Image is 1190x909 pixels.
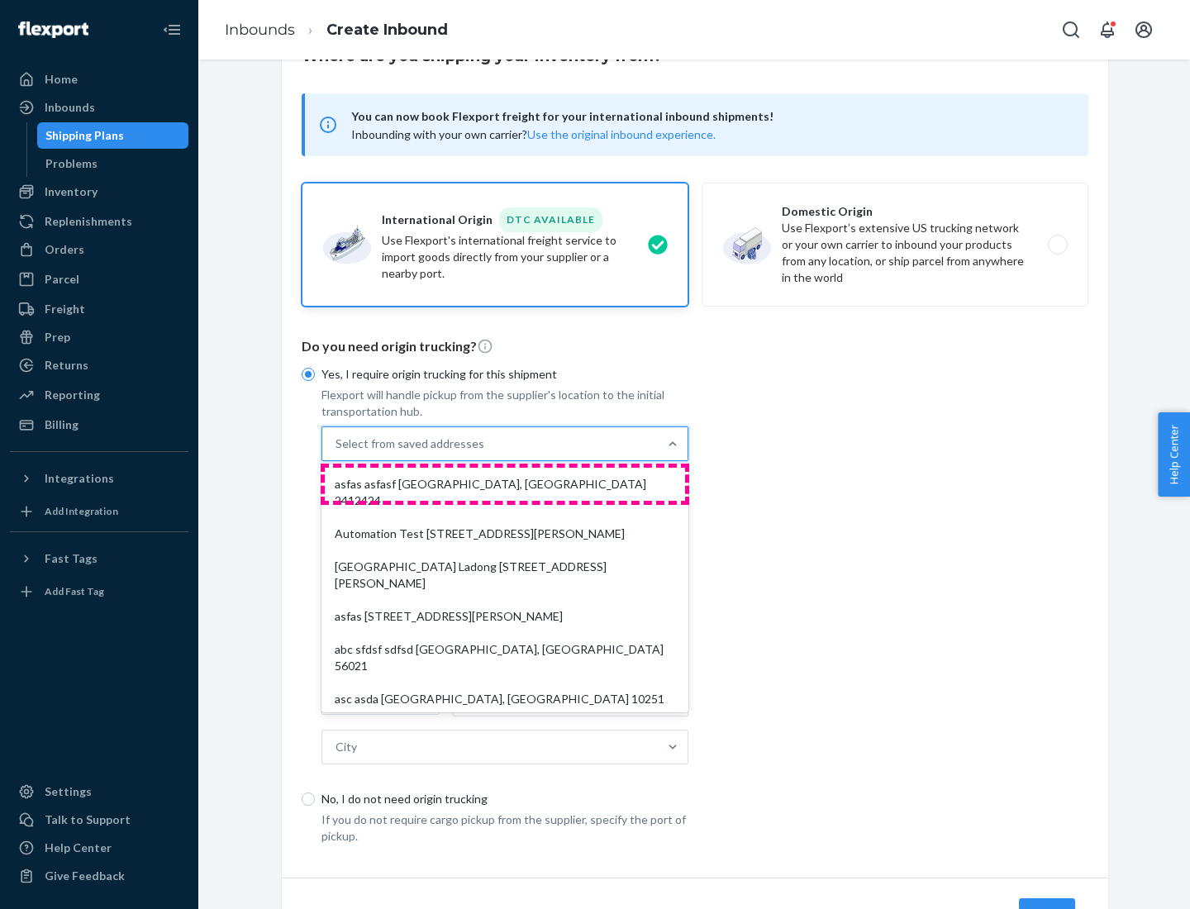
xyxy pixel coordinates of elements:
div: Shipping Plans [45,127,124,144]
button: Open notifications [1091,13,1124,46]
div: City [336,739,357,755]
div: Inventory [45,183,98,200]
div: Add Fast Tag [45,584,104,598]
button: Open Search Box [1054,13,1088,46]
div: Returns [45,357,88,374]
a: Orders [10,236,188,263]
div: Orders [45,241,84,258]
div: Add Integration [45,504,118,518]
input: Yes, I require origin trucking for this shipment [302,368,315,381]
span: Inbounding with your own carrier? [351,127,716,141]
button: Open account menu [1127,13,1160,46]
img: Flexport logo [18,21,88,38]
button: Help Center [1158,412,1190,497]
button: Use the original inbound experience. [527,126,716,143]
a: Create Inbound [326,21,448,39]
a: Returns [10,352,188,378]
div: asfas [STREET_ADDRESS][PERSON_NAME] [325,600,685,633]
div: abc sfdsf sdfsd [GEOGRAPHIC_DATA], [GEOGRAPHIC_DATA] 56021 [325,633,685,683]
a: Problems [37,150,189,177]
a: Billing [10,412,188,438]
a: Parcel [10,266,188,293]
div: Freight [45,301,85,317]
a: Inbounds [225,21,295,39]
a: Inbounds [10,94,188,121]
div: Fast Tags [45,550,98,567]
p: No, I do not need origin trucking [321,791,688,807]
a: Reporting [10,382,188,408]
div: Help Center [45,840,112,856]
a: Inventory [10,178,188,205]
div: Inbounds [45,99,95,116]
div: asc asda [GEOGRAPHIC_DATA], [GEOGRAPHIC_DATA] 10251 [325,683,685,716]
div: Reporting [45,387,100,403]
div: Give Feedback [45,868,125,884]
div: asfas asfasf [GEOGRAPHIC_DATA], [GEOGRAPHIC_DATA] 2412424 [325,468,685,517]
a: Shipping Plans [37,122,189,149]
button: Integrations [10,465,188,492]
a: Replenishments [10,208,188,235]
div: Problems [45,155,98,172]
p: Yes, I require origin trucking for this shipment [321,366,688,383]
button: Close Navigation [155,13,188,46]
a: Prep [10,324,188,350]
div: [GEOGRAPHIC_DATA] Ladong [STREET_ADDRESS][PERSON_NAME] [325,550,685,600]
a: Settings [10,778,188,805]
a: Add Fast Tag [10,578,188,605]
p: If you do not require cargo pickup from the supplier, specify the port of pickup. [321,811,688,845]
button: Fast Tags [10,545,188,572]
div: Prep [45,329,70,345]
div: Integrations [45,470,114,487]
a: Help Center [10,835,188,861]
div: Settings [45,783,92,800]
div: Select from saved addresses [336,435,484,452]
div: Replenishments [45,213,132,230]
span: You can now book Flexport freight for your international inbound shipments! [351,107,1069,126]
input: No, I do not need origin trucking [302,792,315,806]
div: Parcel [45,271,79,288]
button: Give Feedback [10,863,188,889]
a: Freight [10,296,188,322]
div: Home [45,71,78,88]
div: Billing [45,416,79,433]
ol: breadcrumbs [212,6,461,55]
a: Home [10,66,188,93]
p: Flexport will handle pickup from the supplier's location to the initial transportation hub. [321,387,688,420]
div: Talk to Support [45,811,131,828]
div: Automation Test [STREET_ADDRESS][PERSON_NAME] [325,517,685,550]
a: Add Integration [10,498,188,525]
p: Do you need origin trucking? [302,337,1088,356]
a: Talk to Support [10,807,188,833]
